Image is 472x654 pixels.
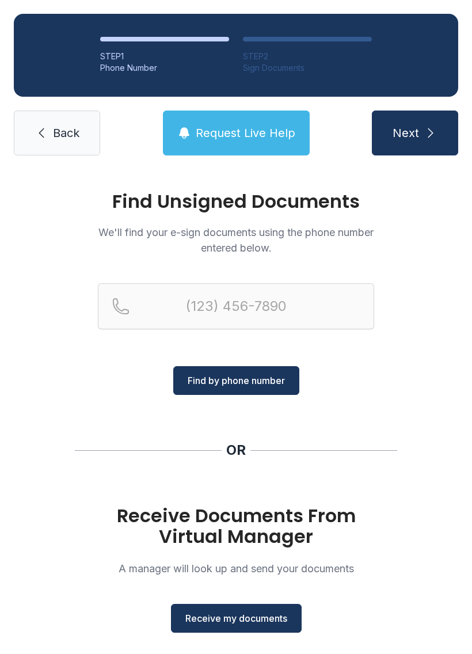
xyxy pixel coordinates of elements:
[243,51,372,62] div: STEP 2
[98,283,374,329] input: Reservation phone number
[226,441,246,459] div: OR
[243,62,372,74] div: Sign Documents
[53,125,79,141] span: Back
[98,225,374,256] p: We'll find your e-sign documents using the phone number entered below.
[98,561,374,576] p: A manager will look up and send your documents
[98,505,374,547] h1: Receive Documents From Virtual Manager
[100,62,229,74] div: Phone Number
[185,611,287,625] span: Receive my documents
[188,374,285,387] span: Find by phone number
[196,125,295,141] span: Request Live Help
[100,51,229,62] div: STEP 1
[98,192,374,211] h1: Find Unsigned Documents
[393,125,419,141] span: Next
